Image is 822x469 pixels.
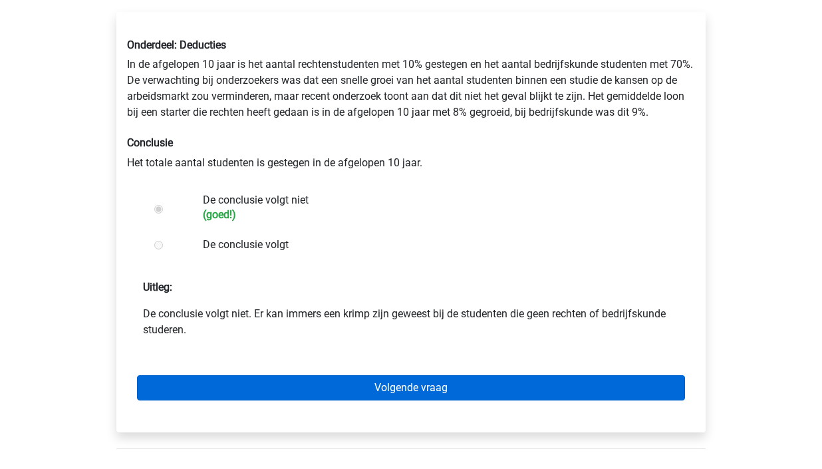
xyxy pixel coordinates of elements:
h6: Onderdeel: Deducties [127,39,695,51]
p: De conclusie volgt niet. Er kan immers een krimp zijn geweest bij de studenten die geen rechten o... [143,306,679,338]
h6: (goed!) [203,208,663,221]
div: In de afgelopen 10 jaar is het aantal rechtenstudenten met 10% gestegen en het aantal bedrijfskun... [117,28,705,181]
h6: Conclusie [127,136,695,149]
label: De conclusie volgt niet [203,192,663,221]
strong: Uitleg: [143,281,172,293]
label: De conclusie volgt [203,237,663,253]
a: Volgende vraag [137,375,685,400]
